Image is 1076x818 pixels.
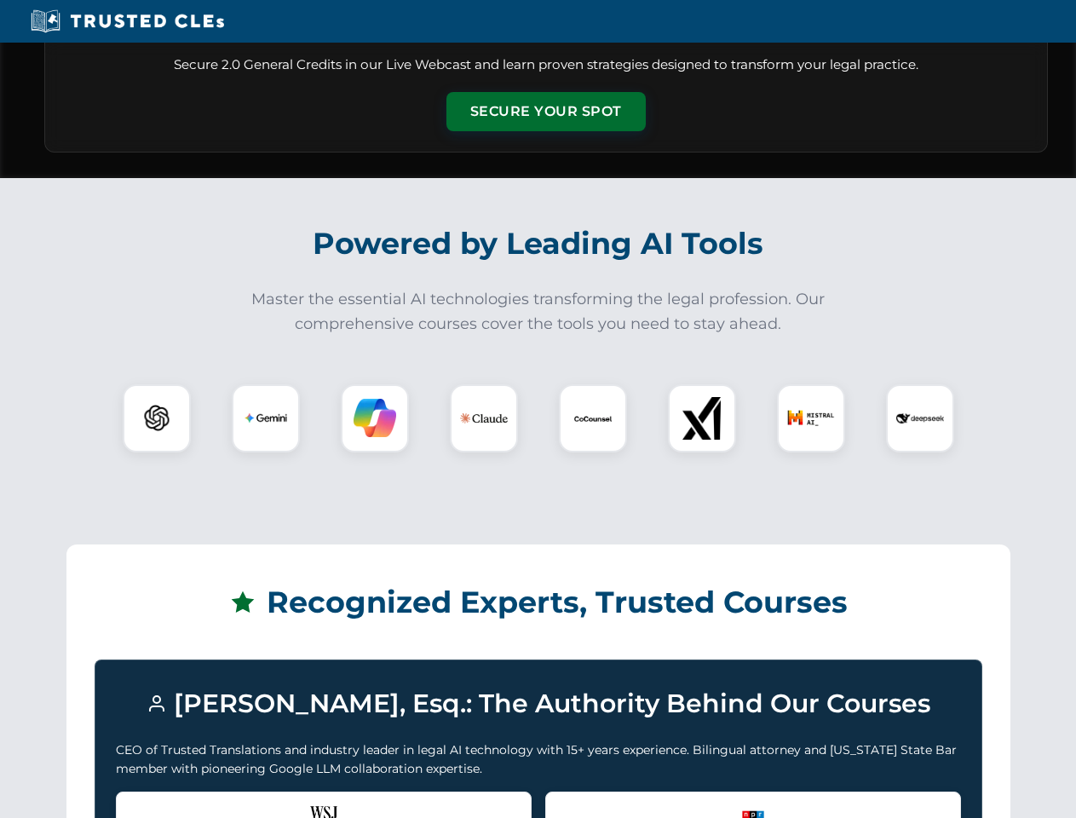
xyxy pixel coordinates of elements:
h2: Recognized Experts, Trusted Courses [95,573,982,632]
button: Secure Your Spot [446,92,646,131]
img: Gemini Logo [245,397,287,440]
img: Copilot Logo [354,397,396,440]
div: ChatGPT [123,384,191,452]
img: Claude Logo [460,395,508,442]
img: Trusted CLEs [26,9,229,34]
img: DeepSeek Logo [896,395,944,442]
p: Secure 2.0 General Credits in our Live Webcast and learn proven strategies designed to transform ... [66,55,1027,75]
div: Copilot [341,384,409,452]
p: Master the essential AI technologies transforming the legal profession. Our comprehensive courses... [240,287,837,337]
img: CoCounsel Logo [572,397,614,440]
img: xAI Logo [681,397,723,440]
div: Gemini [232,384,300,452]
div: Mistral AI [777,384,845,452]
p: CEO of Trusted Translations and industry leader in legal AI technology with 15+ years experience.... [116,740,961,779]
img: Mistral AI Logo [787,395,835,442]
h3: [PERSON_NAME], Esq.: The Authority Behind Our Courses [116,681,961,727]
div: CoCounsel [559,384,627,452]
img: ChatGPT Logo [132,394,181,443]
div: xAI [668,384,736,452]
h2: Powered by Leading AI Tools [66,214,1010,274]
div: Claude [450,384,518,452]
div: DeepSeek [886,384,954,452]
